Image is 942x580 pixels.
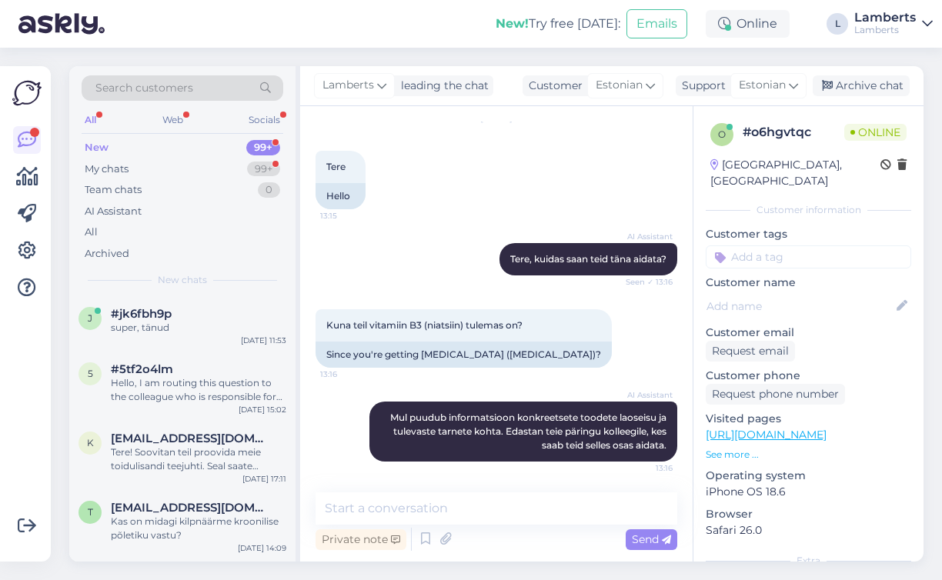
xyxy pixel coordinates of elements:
a: LambertsLamberts [854,12,933,36]
div: # o6hgvtqc [743,123,844,142]
span: Estonian [596,77,643,94]
a: [URL][DOMAIN_NAME] [706,428,827,442]
div: Customer [523,78,583,94]
span: AI Assistant [615,389,673,401]
span: 13:16 [615,462,673,474]
span: Kuna teil vitamiin B3 (niatsiin) tulemas on? [326,319,523,331]
div: New [85,140,109,155]
div: [DATE] 14:09 [238,542,286,554]
span: #5tf2o4lm [111,362,173,376]
div: Request email [706,341,795,362]
div: super, tänud [111,321,286,335]
div: Kas on midagi kilpnäärme kroonilise põletiku vastu? [111,515,286,542]
span: Estonian [739,77,786,94]
div: Hello, I am routing this question to the colleague who is responsible for this topic. The reply m... [111,376,286,404]
div: Hello [316,183,366,209]
span: AI Assistant [615,231,673,242]
span: New chats [158,273,207,287]
p: iPhone OS 18.6 [706,484,911,500]
div: Online [706,10,790,38]
span: Online [844,124,907,141]
p: Customer phone [706,368,911,384]
div: Web [159,110,186,130]
span: Tere [326,161,346,172]
p: See more ... [706,448,911,462]
div: Support [676,78,726,94]
div: Lamberts [854,12,916,24]
div: Lamberts [854,24,916,36]
div: 0 [258,182,280,198]
p: Customer name [706,275,911,291]
p: Visited pages [706,411,911,427]
span: 5 [88,368,93,379]
span: Send [632,532,671,546]
div: All [82,110,99,130]
span: Lamberts [322,77,374,94]
div: Try free [DATE]: [496,15,620,33]
span: j [88,312,92,324]
div: [DATE] 17:11 [242,473,286,485]
b: New! [496,16,529,31]
input: Add a tag [706,245,911,268]
div: AI Assistant [85,204,142,219]
button: Emails [626,9,687,38]
div: L [827,13,848,35]
div: Socials [246,110,283,130]
div: [DATE] 11:53 [241,335,286,346]
div: [DATE] 15:02 [239,404,286,415]
div: 99+ [246,140,280,155]
span: k [87,437,94,448]
div: Extra [706,554,911,568]
div: [GEOGRAPHIC_DATA], [GEOGRAPHIC_DATA] [710,157,880,189]
span: o [718,128,726,140]
div: Request phone number [706,384,845,405]
p: Operating system [706,468,911,484]
span: t [88,506,93,518]
div: 99+ [247,162,280,177]
p: Customer tags [706,226,911,242]
span: #jk6fbh9p [111,307,172,321]
span: 13:15 [320,210,378,222]
div: Archive chat [813,75,910,96]
p: Browser [706,506,911,522]
div: My chats [85,162,129,177]
span: 13:16 [320,368,378,380]
div: All [85,225,98,240]
p: Customer email [706,325,911,341]
span: kai@lambertseesti.ee [111,432,271,445]
div: Since you're getting [MEDICAL_DATA] ([MEDICAL_DATA])? [316,342,612,368]
div: Customer information [706,203,911,217]
img: Askly Logo [12,78,42,108]
div: leading the chat [395,78,489,94]
input: Add name [706,298,894,315]
span: Search customers [95,80,193,96]
span: Mul puudub informatsioon konkreetsete toodete laoseisu ja tulevaste tarnete kohta. Edastan teie p... [390,412,669,451]
div: Private note [316,529,406,550]
div: Archived [85,246,129,262]
span: Tere, kuidas saan teid täna aidata? [510,253,666,265]
p: Safari 26.0 [706,522,911,538]
div: Tere! Soovitan teil proovida meie toidulisandi teejuhti. Seal saate personaalseid soovitusi ja su... [111,445,286,473]
div: Team chats [85,182,142,198]
span: tiina.pahk@mail.ee [111,501,271,515]
span: Seen ✓ 13:16 [615,276,673,288]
